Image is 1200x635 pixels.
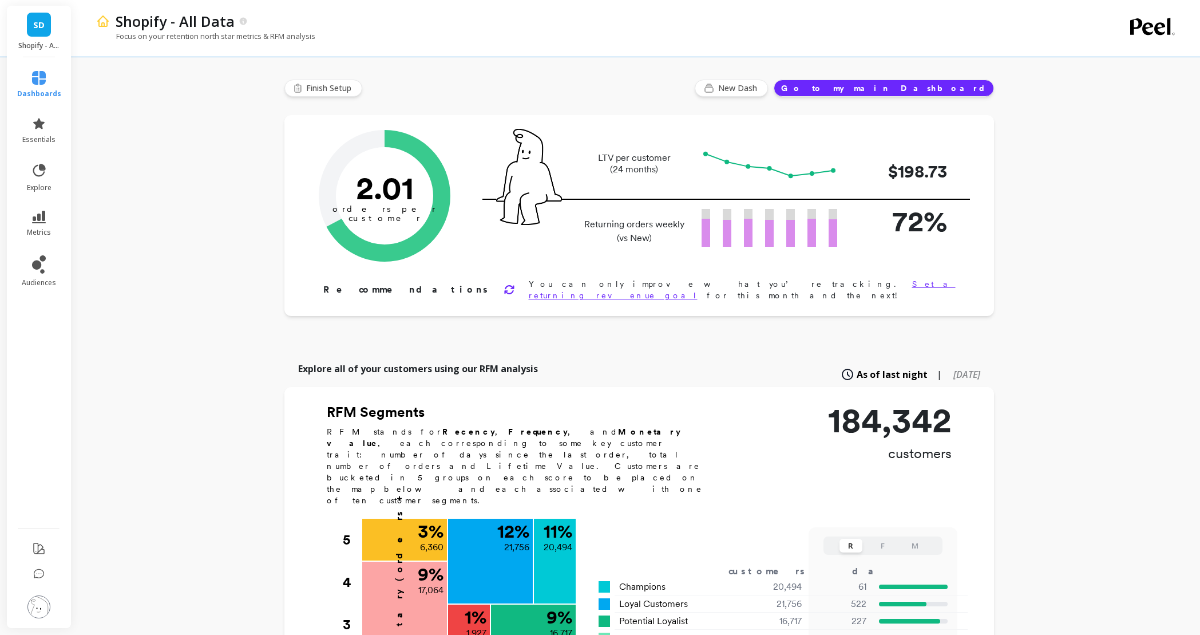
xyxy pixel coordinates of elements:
[774,80,994,97] button: Go to my main Dashboard
[418,583,443,597] p: 17,064
[496,129,562,225] img: pal seatted on line
[116,11,235,31] p: Shopify - All Data
[953,368,980,381] span: [DATE]
[348,213,421,223] tspan: customer
[546,608,572,626] p: 9 %
[839,539,862,553] button: R
[33,18,45,31] span: SD
[734,597,815,611] div: 21,756
[695,80,768,97] button: New Dash
[728,565,821,578] div: customers
[497,522,529,541] p: 12 %
[619,614,688,628] span: Potential Loyalist
[420,541,443,554] p: 6,360
[872,539,894,553] button: F
[332,204,437,214] tspan: orders per
[284,80,362,97] button: Finish Setup
[904,539,926,553] button: M
[18,41,60,50] p: Shopify - All Data
[343,561,361,604] div: 4
[323,283,490,297] p: Recommendations
[619,580,666,594] span: Champions
[327,426,716,506] p: RFM stands for , , and , each corresponding to some key customer trait: number of days since the ...
[619,597,688,611] span: Loyal Customers
[418,565,443,583] p: 9 %
[27,183,52,192] span: explore
[465,608,486,626] p: 1 %
[27,228,51,237] span: metrics
[856,159,947,184] p: $198.73
[96,31,315,41] p: Focus on your retention north star metrics & RFM analysis
[816,580,866,594] p: 61
[857,368,928,381] span: As of last night
[581,152,688,175] p: LTV per customer (24 months)
[544,522,572,541] p: 11 %
[343,519,361,561] div: 5
[852,565,899,578] div: days
[544,541,572,554] p: 20,494
[327,403,716,421] h2: RFM Segments
[856,200,947,243] p: 72%
[17,89,61,98] span: dashboards
[828,403,952,437] p: 184,342
[96,14,110,28] img: header icon
[27,595,50,618] img: profile picture
[937,368,942,381] span: |
[508,427,568,436] b: Frequency
[298,362,538,376] p: Explore all of your customers using our RFM analysis
[306,82,355,94] span: Finish Setup
[734,614,815,628] div: 16,717
[816,597,866,611] p: 522
[816,614,866,628] p: 227
[581,218,688,245] p: Returning orders weekly (vs New)
[22,278,56,287] span: audiences
[828,444,952,463] p: customers
[418,522,443,541] p: 3 %
[529,278,957,301] p: You can only improve what you’re tracking. for this month and the next!
[734,580,815,594] div: 20,494
[355,169,413,207] text: 2.01
[504,541,529,554] p: 21,756
[718,82,761,94] span: New Dash
[442,427,495,436] b: Recency
[22,135,56,144] span: essentials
